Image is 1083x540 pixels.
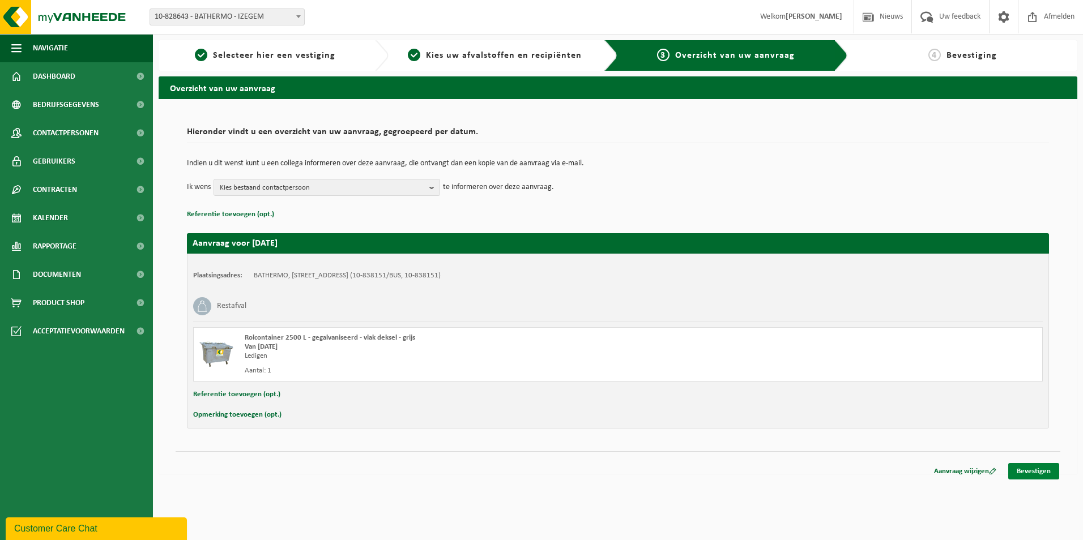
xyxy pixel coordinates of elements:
span: Rolcontainer 2500 L - gegalvaniseerd - vlak deksel - grijs [245,334,415,341]
button: Referentie toevoegen (opt.) [187,207,274,222]
span: 3 [657,49,670,61]
button: Kies bestaand contactpersoon [214,179,440,196]
h2: Overzicht van uw aanvraag [159,76,1077,98]
button: Referentie toevoegen (opt.) [193,387,280,402]
span: Gebruikers [33,147,75,175]
p: Ik wens [187,179,211,196]
strong: [PERSON_NAME] [786,12,842,21]
span: Overzicht van uw aanvraag [675,51,795,60]
span: Contracten [33,175,77,204]
span: Bedrijfsgegevens [33,91,99,119]
a: 2Kies uw afvalstoffen en recipiënten [394,49,596,62]
span: Selecteer hier een vestiging [213,51,335,60]
a: Bevestigen [1008,463,1059,479]
span: Kies uw afvalstoffen en recipiënten [426,51,582,60]
div: Ledigen [245,352,663,361]
strong: Van [DATE] [245,343,278,350]
span: Bevestiging [946,51,997,60]
span: 10-828643 - BATHERMO - IZEGEM [150,9,304,25]
span: Rapportage [33,232,76,260]
iframe: chat widget [6,515,189,540]
strong: Plaatsingsadres: [193,272,242,279]
span: Kalender [33,204,68,232]
button: Opmerking toevoegen (opt.) [193,408,282,422]
strong: Aanvraag voor [DATE] [193,239,278,248]
a: 1Selecteer hier een vestiging [164,49,366,62]
span: Acceptatievoorwaarden [33,317,125,345]
p: te informeren over deze aanvraag. [443,179,554,196]
a: Aanvraag wijzigen [926,463,1005,479]
span: 10-828643 - BATHERMO - IZEGEM [150,8,305,25]
span: 4 [928,49,941,61]
span: Kies bestaand contactpersoon [220,179,425,196]
span: Product Shop [33,289,84,317]
h3: Restafval [217,297,246,315]
span: 2 [408,49,420,61]
span: Dashboard [33,62,75,91]
span: Contactpersonen [33,119,99,147]
h2: Hieronder vindt u een overzicht van uw aanvraag, gegroepeerd per datum. [187,127,1049,143]
div: Aantal: 1 [245,366,663,375]
span: 1 [195,49,207,61]
p: Indien u dit wenst kunt u een collega informeren over deze aanvraag, die ontvangt dan een kopie v... [187,160,1049,168]
td: BATHERMO, [STREET_ADDRESS] (10-838151/BUS, 10-838151) [254,271,441,280]
span: Navigatie [33,34,68,62]
img: WB-2500-GAL-GY-01.png [199,333,233,367]
span: Documenten [33,260,81,289]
